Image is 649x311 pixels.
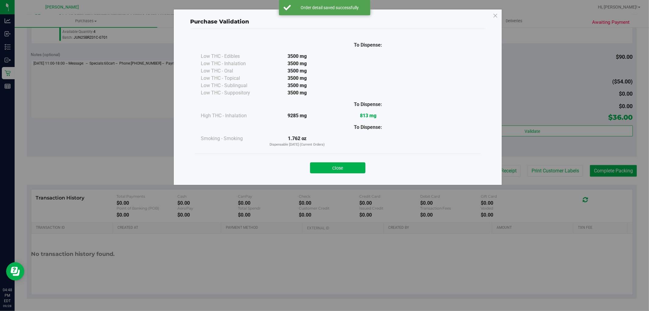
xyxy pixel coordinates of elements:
[333,41,403,49] div: To Dispense:
[333,124,403,131] div: To Dispense:
[294,5,366,11] div: Order detail saved successfully
[262,135,333,147] div: 1.762 oz
[333,101,403,108] div: To Dispense:
[262,82,333,89] div: 3500 mg
[262,142,333,147] p: Dispensable [DATE] (Current Orders)
[262,60,333,67] div: 3500 mg
[6,262,24,281] iframe: Resource center
[201,60,262,67] div: Low THC - Inhalation
[201,89,262,97] div: Low THC - Suppository
[201,135,262,142] div: Smoking - Smoking
[201,82,262,89] div: Low THC - Sublingual
[262,89,333,97] div: 3500 mg
[262,53,333,60] div: 3500 mg
[201,67,262,75] div: Low THC - Oral
[201,75,262,82] div: Low THC - Topical
[360,113,376,118] strong: 813 mg
[201,53,262,60] div: Low THC - Edibles
[262,67,333,75] div: 3500 mg
[190,18,249,25] span: Purchase Validation
[262,75,333,82] div: 3500 mg
[201,112,262,119] div: High THC - Inhalation
[310,162,365,173] button: Close
[262,112,333,119] div: 9285 mg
